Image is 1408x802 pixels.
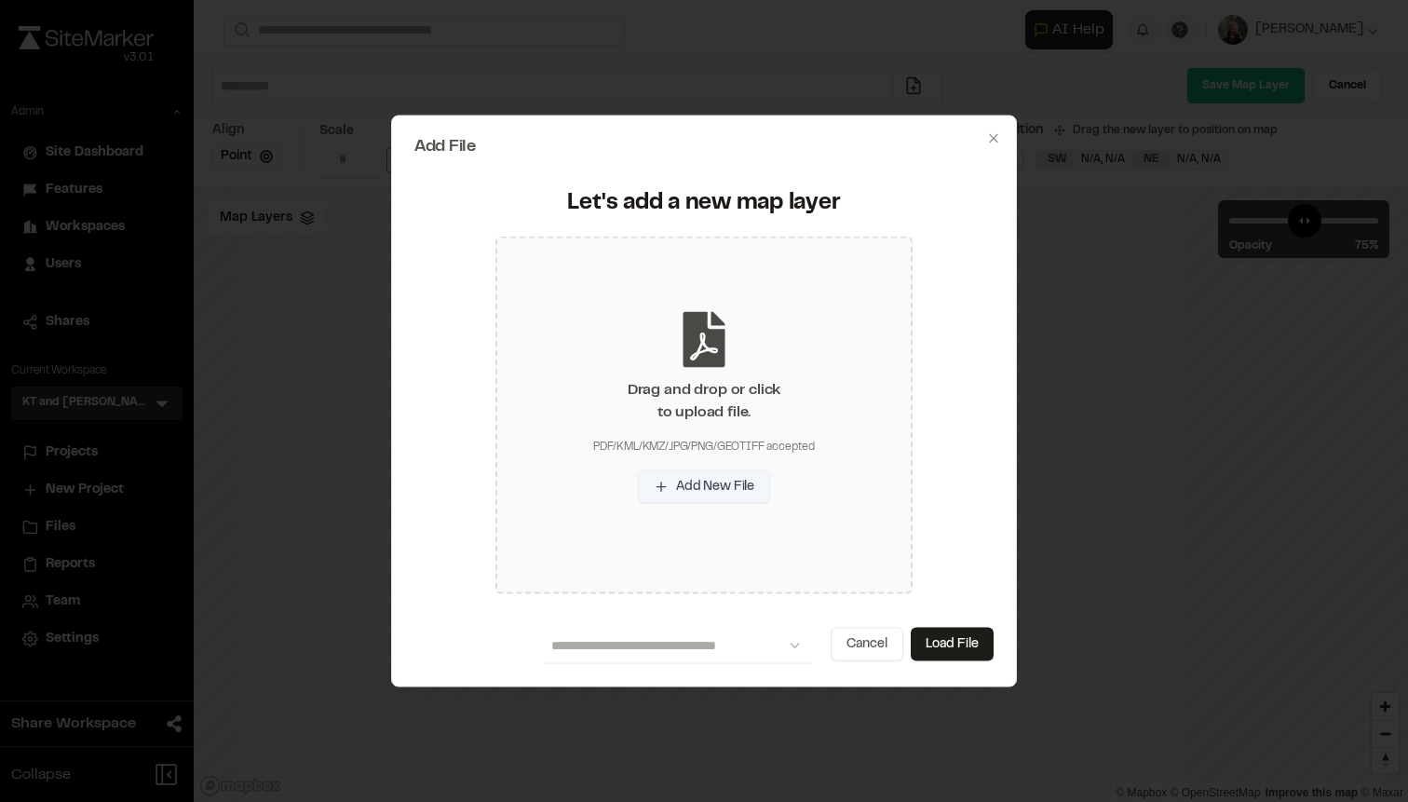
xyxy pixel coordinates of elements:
[638,470,770,504] button: Add New File
[628,379,780,424] div: Drag and drop or click to upload file.
[414,138,994,155] h2: Add File
[593,439,815,455] div: PDF/KML/KMZ/JPG/PNG/GEOTIFF accepted
[426,188,982,218] div: Let's add a new map layer
[495,237,913,594] div: Drag and drop or clickto upload file.PDF/KML/KMZ/JPG/PNG/GEOTIFF acceptedAdd New File
[911,628,994,661] button: Load File
[831,628,903,661] button: Cancel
